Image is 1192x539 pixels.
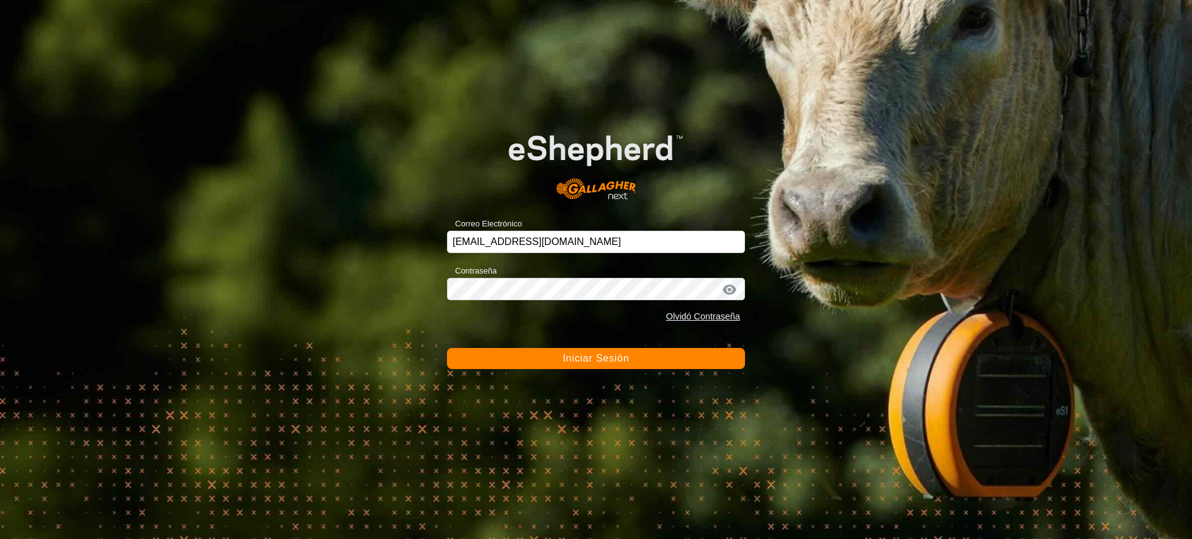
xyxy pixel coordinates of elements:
label: Contraseña [447,265,497,277]
span: Iniciar Sesión [562,353,629,363]
img: Logo de eShepherd [477,110,715,212]
a: Olvidó Contraseña [666,311,740,321]
input: Correo Electrónico [447,231,745,253]
button: Iniciar Sesión [447,348,745,369]
label: Correo Electrónico [447,218,522,230]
